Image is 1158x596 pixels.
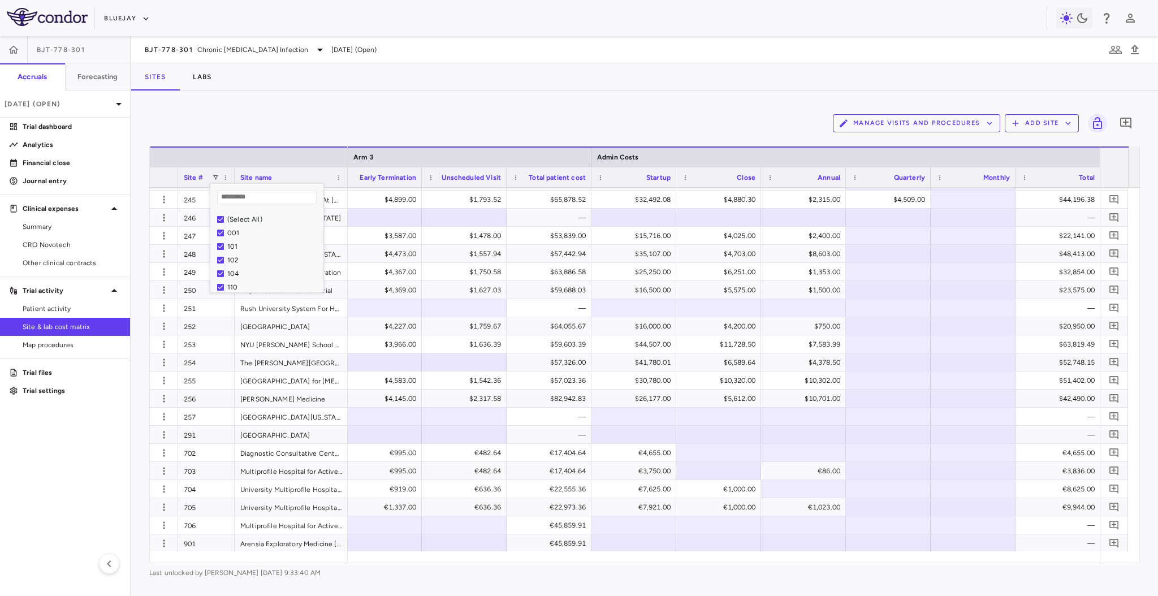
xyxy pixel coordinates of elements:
[686,317,755,335] div: $4,200.00
[1026,426,1095,444] div: —
[1109,447,1120,458] svg: Add comment
[1109,230,1120,241] svg: Add comment
[517,534,586,552] div: €45,859.91
[1119,116,1133,130] svg: Add comment
[178,191,235,208] div: 245
[602,245,671,263] div: $35,107.00
[1116,114,1135,133] button: Add comment
[517,444,586,462] div: €17,404.64
[602,317,671,335] div: $16,000.00
[1107,499,1122,515] button: Add comment
[833,114,1000,132] button: Manage Visits and Procedures
[235,390,348,407] div: [PERSON_NAME] Medicine
[1026,462,1095,480] div: €3,836.00
[771,353,840,372] div: $4,378.50
[1107,463,1122,478] button: Add comment
[1109,212,1120,223] svg: Add comment
[178,480,235,498] div: 704
[360,174,416,182] span: Early Termination
[178,372,235,389] div: 255
[432,227,501,245] div: $1,478.00
[347,480,416,498] div: €919.00
[517,335,586,353] div: $59,603.39
[771,281,840,299] div: $1,500.00
[23,258,121,268] span: Other clinical contracts
[432,390,501,408] div: $2,317.58
[1026,191,1095,209] div: $44,196.38
[602,227,671,245] div: $15,716.00
[686,245,755,263] div: $4,703.00
[235,480,348,498] div: University Multiprofile Hospital for Active Treatment Prof [PERSON_NAME] - AD
[597,153,639,161] span: Admin Costs
[178,281,235,299] div: 250
[602,335,671,353] div: $44,507.00
[432,317,501,335] div: $1,759.67
[1026,281,1095,299] div: $23,575.00
[1109,266,1120,277] svg: Add comment
[23,240,121,250] span: CRO Novotech
[432,245,501,263] div: $1,557.94
[432,335,501,353] div: $1,636.39
[235,372,348,389] div: [GEOGRAPHIC_DATA] for [MEDICAL_DATA] and Transplantation
[347,227,416,245] div: $3,587.00
[517,390,586,408] div: $82,942.83
[178,299,235,317] div: 251
[432,480,501,498] div: €636.36
[517,317,586,335] div: $64,055.67
[178,444,235,461] div: 702
[1107,228,1122,243] button: Add comment
[517,372,586,390] div: $57,023.36
[179,63,225,90] button: Labs
[235,462,348,480] div: Multiprofile Hospital for Active Treatment [PERSON_NAME]- OOD
[37,45,85,54] span: BJT-778-301
[602,372,671,390] div: $30,780.00
[1026,534,1095,552] div: —
[432,462,501,480] div: €482.64
[602,444,671,462] div: €4,655.00
[771,462,840,480] div: €86.00
[737,174,755,182] span: Close
[983,174,1010,182] span: Monthly
[7,8,88,26] img: logo-full-SnFGN8VE.png
[1109,483,1120,494] svg: Add comment
[517,281,586,299] div: $59,688.03
[1107,210,1122,225] button: Add comment
[1026,408,1095,426] div: —
[432,372,501,390] div: $1,542.36
[686,263,755,281] div: $6,251.00
[1107,355,1122,370] button: Add comment
[602,480,671,498] div: €7,625.00
[517,191,586,209] div: $65,878.52
[77,72,118,82] h6: Forecasting
[178,263,235,280] div: 249
[145,45,193,54] span: BJT-778-301
[347,263,416,281] div: $4,367.00
[347,281,416,299] div: $4,369.00
[178,227,235,244] div: 247
[5,99,112,109] p: [DATE] (Open)
[227,229,320,237] div: 001
[1109,429,1120,440] svg: Add comment
[178,353,235,371] div: 254
[686,191,755,209] div: $4,880.30
[23,386,121,396] p: Trial settings
[771,227,840,245] div: $2,400.00
[1026,498,1095,516] div: €9,944.00
[1026,335,1095,353] div: $63,819.49
[1107,391,1122,406] button: Add comment
[1107,264,1122,279] button: Add comment
[23,286,107,296] p: Trial activity
[331,45,377,55] span: [DATE] (Open)
[235,516,348,534] div: Multiprofile Hospital for Active Treatment [GEOGRAPHIC_DATA]- EOOD
[1026,353,1095,372] div: $52,748.15
[1107,192,1122,207] button: Add comment
[602,353,671,372] div: $41,780.01
[1026,299,1095,317] div: —
[178,516,235,534] div: 706
[347,498,416,516] div: €1,337.00
[529,174,586,182] span: Total patient cost
[23,340,121,350] span: Map procedures
[1026,444,1095,462] div: €4,655.00
[1083,114,1107,133] span: Lock grid
[771,263,840,281] div: $1,353.00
